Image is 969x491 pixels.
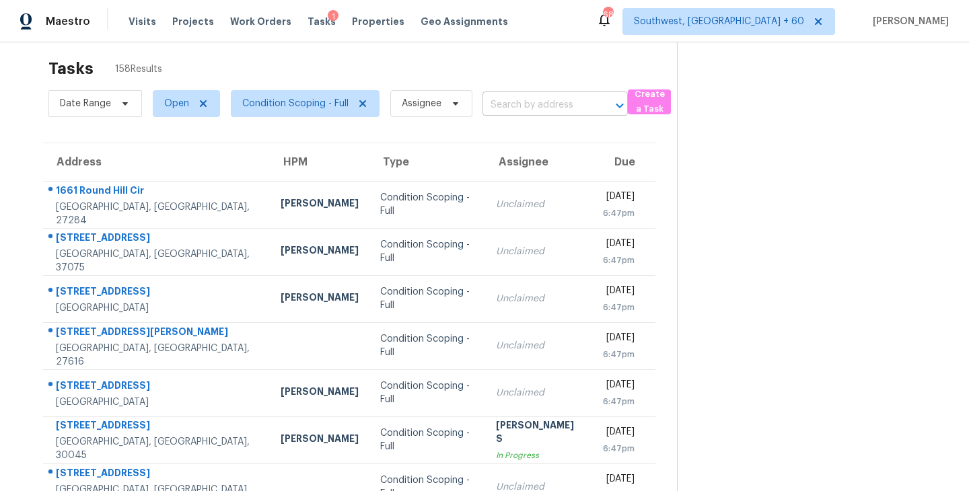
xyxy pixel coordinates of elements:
[603,284,635,301] div: [DATE]
[603,8,612,22] div: 683
[603,254,635,267] div: 6:47pm
[48,62,94,75] h2: Tasks
[270,143,369,181] th: HPM
[56,435,259,462] div: [GEOGRAPHIC_DATA], [GEOGRAPHIC_DATA], 30045
[56,285,259,301] div: [STREET_ADDRESS]
[115,63,162,76] span: 158 Results
[496,339,581,352] div: Unclaimed
[421,15,508,28] span: Geo Assignments
[603,237,635,254] div: [DATE]
[380,238,475,265] div: Condition Scoping - Full
[56,184,259,200] div: 1661 Round Hill Cir
[43,143,270,181] th: Address
[603,301,635,314] div: 6:47pm
[230,15,291,28] span: Work Orders
[328,10,338,24] div: 1
[628,89,671,114] button: Create a Task
[867,15,949,28] span: [PERSON_NAME]
[56,395,259,409] div: [GEOGRAPHIC_DATA]
[281,196,359,213] div: [PERSON_NAME]
[603,378,635,395] div: [DATE]
[496,386,581,400] div: Unclaimed
[603,395,635,408] div: 6:47pm
[56,379,259,395] div: [STREET_ADDRESS]
[496,198,581,211] div: Unclaimed
[56,231,259,248] div: [STREET_ADDRESS]
[485,143,592,181] th: Assignee
[603,472,635,489] div: [DATE]
[60,97,111,110] span: Date Range
[56,342,259,369] div: [GEOGRAPHIC_DATA], [GEOGRAPHIC_DATA], 27616
[603,348,635,361] div: 6:47pm
[46,15,90,28] span: Maestro
[56,466,259,483] div: [STREET_ADDRESS]
[603,442,635,455] div: 6:47pm
[603,190,635,206] div: [DATE]
[56,200,259,227] div: [GEOGRAPHIC_DATA], [GEOGRAPHIC_DATA], 27284
[56,325,259,342] div: [STREET_ADDRESS][PERSON_NAME]
[56,248,259,274] div: [GEOGRAPHIC_DATA], [GEOGRAPHIC_DATA], 37075
[603,206,635,220] div: 6:47pm
[242,97,349,110] span: Condition Scoping - Full
[380,191,475,218] div: Condition Scoping - Full
[308,17,336,26] span: Tasks
[380,332,475,359] div: Condition Scoping - Full
[496,245,581,258] div: Unclaimed
[592,143,655,181] th: Due
[281,432,359,449] div: [PERSON_NAME]
[635,87,664,118] span: Create a Task
[56,301,259,315] div: [GEOGRAPHIC_DATA]
[603,331,635,348] div: [DATE]
[380,426,475,453] div: Condition Scoping - Full
[380,379,475,406] div: Condition Scoping - Full
[352,15,404,28] span: Properties
[281,243,359,260] div: [PERSON_NAME]
[281,385,359,402] div: [PERSON_NAME]
[496,449,581,462] div: In Progress
[402,97,441,110] span: Assignee
[603,425,635,442] div: [DATE]
[610,96,629,115] button: Open
[496,292,581,305] div: Unclaimed
[369,143,486,181] th: Type
[281,291,359,307] div: [PERSON_NAME]
[380,285,475,312] div: Condition Scoping - Full
[634,15,804,28] span: Southwest, [GEOGRAPHIC_DATA] + 60
[496,418,581,449] div: [PERSON_NAME] S
[164,97,189,110] span: Open
[56,418,259,435] div: [STREET_ADDRESS]
[129,15,156,28] span: Visits
[172,15,214,28] span: Projects
[482,95,590,116] input: Search by address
